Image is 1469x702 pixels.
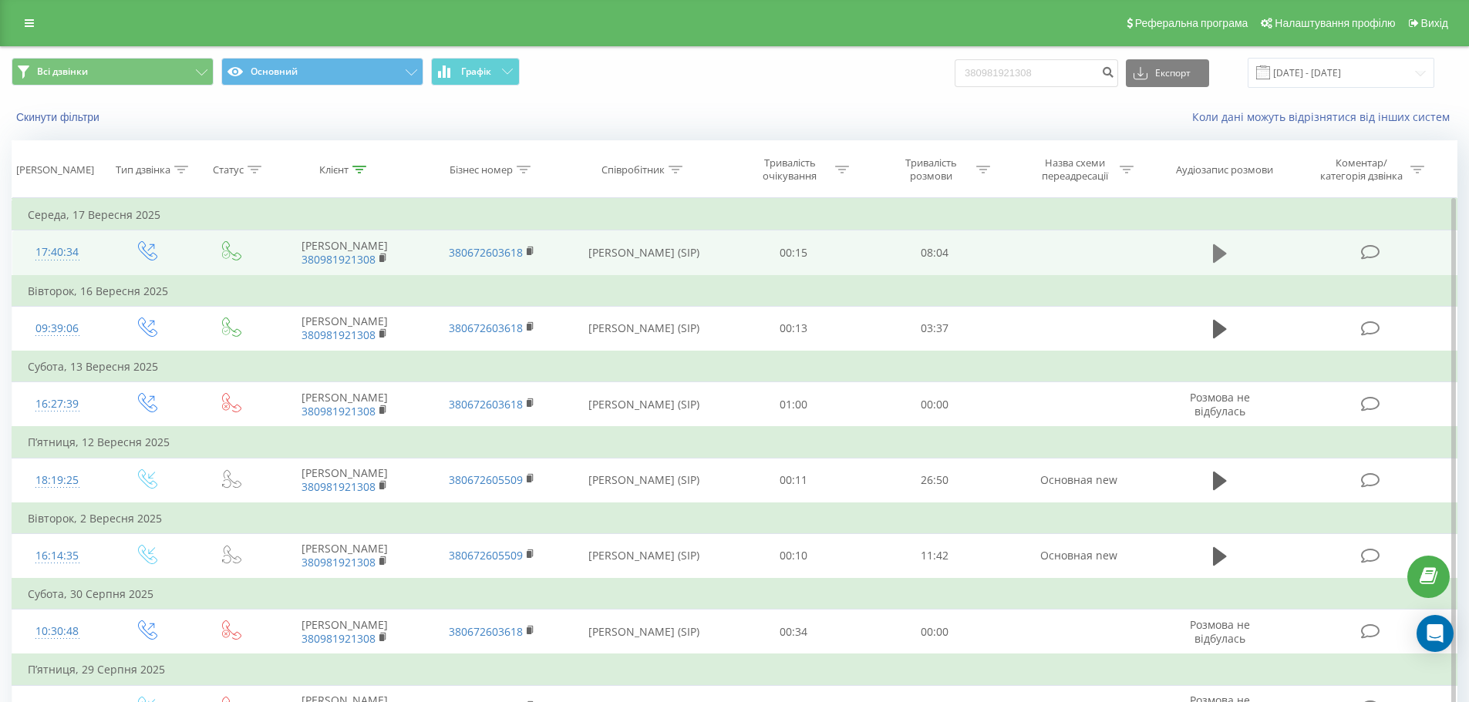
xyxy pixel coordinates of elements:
div: Назва схеми переадресації [1033,156,1116,183]
td: [PERSON_NAME] [271,306,418,351]
td: 11:42 [864,533,1006,579]
button: Всі дзвінки [12,58,214,86]
td: [PERSON_NAME] [271,533,418,579]
span: Розмова не відбулась [1190,390,1250,418]
div: Клієнт [319,163,349,176]
button: Графік [431,58,520,86]
td: [PERSON_NAME] [271,610,418,655]
div: Аудіозапис розмови [1176,163,1273,176]
td: [PERSON_NAME] [271,382,418,428]
a: 380981921308 [302,404,376,418]
div: Тривалість очікування [749,156,831,183]
span: Графік [461,66,491,77]
td: 00:15 [723,230,864,276]
td: [PERSON_NAME] (SIP) [565,382,723,428]
td: [PERSON_NAME] (SIP) [565,610,723,655]
td: 00:10 [723,533,864,579]
td: П’ятниця, 29 Серпня 2025 [12,654,1457,685]
a: 380981921308 [302,631,376,646]
span: Всі дзвінки [37,65,88,78]
a: 380672605509 [449,548,523,563]
td: Основная new [1005,533,1151,579]
div: 16:27:39 [28,389,87,419]
td: [PERSON_NAME] [271,230,418,276]
a: 380672603618 [449,397,523,411]
td: 03:37 [864,306,1006,351]
div: Тип дзвінка [116,163,170,176]
div: Open Intercom Messenger [1417,615,1454,652]
td: Середа, 17 Вересня 2025 [12,200,1457,230]
td: Основная new [1005,458,1151,503]
td: 26:50 [864,458,1006,503]
a: 380981921308 [302,252,376,267]
button: Експорт [1126,59,1209,87]
td: [PERSON_NAME] (SIP) [565,306,723,351]
input: Пошук за номером [955,59,1118,87]
a: 380672603618 [449,245,523,260]
div: Статус [213,163,244,176]
td: 00:00 [864,610,1006,655]
button: Скинути фільтри [12,110,107,124]
td: [PERSON_NAME] (SIP) [565,533,723,579]
div: Бізнес номер [450,163,513,176]
span: Налаштування профілю [1275,17,1395,29]
a: 380981921308 [302,555,376,569]
div: 09:39:06 [28,314,87,344]
td: Субота, 30 Серпня 2025 [12,579,1457,610]
td: [PERSON_NAME] (SIP) [565,458,723,503]
td: Субота, 13 Вересня 2025 [12,351,1457,382]
a: 380672603618 [449,624,523,639]
a: 380981921308 [302,327,376,342]
a: 380672603618 [449,321,523,335]
td: Вівторок, 16 Вересня 2025 [12,276,1457,307]
span: Вихід [1421,17,1448,29]
a: 380672605509 [449,472,523,487]
td: П’ятниця, 12 Вересня 2025 [12,427,1457,458]
td: Вівторок, 2 Вересня 2025 [12,503,1457,534]
td: 00:00 [864,382,1006,428]
span: Реферальна програма [1135,17,1248,29]
div: 17:40:34 [28,237,87,267]
td: 00:11 [723,458,864,503]
div: 16:14:35 [28,541,87,571]
div: [PERSON_NAME] [16,163,94,176]
td: [PERSON_NAME] [271,458,418,503]
div: Співробітник [601,163,665,176]
span: Розмова не відбулась [1190,617,1250,646]
div: Коментар/категорія дзвінка [1316,156,1407,183]
td: [PERSON_NAME] (SIP) [565,230,723,276]
div: 10:30:48 [28,616,87,647]
a: 380981921308 [302,479,376,494]
div: 18:19:25 [28,465,87,495]
button: Основний [221,58,423,86]
a: Коли дані можуть відрізнятися вiд інших систем [1192,109,1457,124]
td: 00:34 [723,610,864,655]
td: 01:00 [723,382,864,428]
td: 08:04 [864,230,1006,276]
div: Тривалість розмови [890,156,972,183]
td: 00:13 [723,306,864,351]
